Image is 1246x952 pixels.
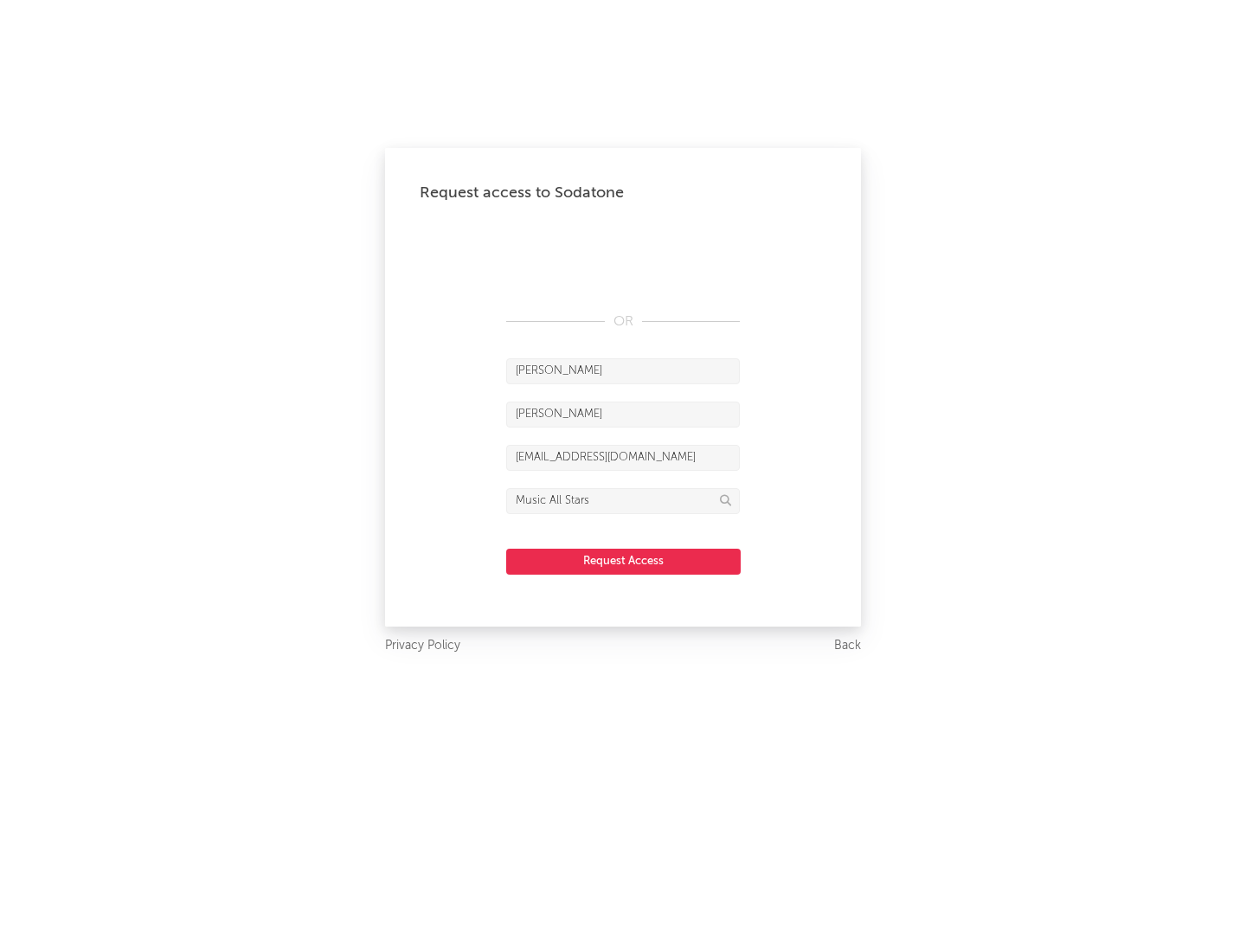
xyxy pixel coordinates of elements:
a: Back [834,635,861,657]
a: Privacy Policy [385,635,460,657]
input: Email [506,445,740,471]
div: Request access to Sodatone [420,183,826,203]
input: First Name [506,358,740,384]
input: Division [506,488,740,514]
div: OR [506,312,740,332]
input: Last Name [506,402,740,428]
button: Request Access [506,549,741,575]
